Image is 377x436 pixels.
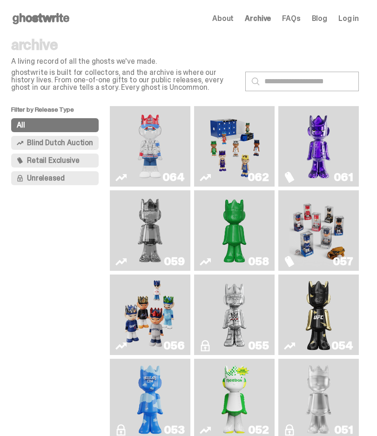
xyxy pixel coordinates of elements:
[17,121,25,129] span: All
[334,424,353,436] div: 051
[27,174,64,182] span: Unreleased
[11,58,238,65] p: A living record of all the ghosts we've made.
[11,69,238,91] p: ghostwrite is built for collectors, and the archive is where our history lives. From one-of-one g...
[219,362,250,436] img: Court Victory
[164,424,185,436] div: 053
[205,278,264,351] img: I Was There SummerSlam
[312,15,327,22] a: Blog
[284,278,353,351] a: Ruby
[333,256,353,267] div: 057
[334,172,353,183] div: 061
[338,15,359,22] a: Log in
[284,110,353,183] a: Fantasy
[200,278,269,351] a: I Was There SummerSlam
[11,106,110,118] p: Filter by Release Type
[27,139,93,147] span: Blind Dutch Auction
[115,110,185,183] a: You Can't See Me
[200,362,269,436] a: Court Victory
[284,194,353,267] a: Game Face (2025)
[11,136,99,150] button: Blind Dutch Auction
[11,118,99,132] button: All
[200,194,269,267] a: Schrödinger's ghost: Sunday Green
[248,256,269,267] div: 058
[200,110,269,183] a: Game Face (2025)
[135,362,166,436] img: ghooooost
[245,15,271,22] a: Archive
[303,362,335,436] img: LLLoyalty
[115,278,185,351] a: Game Face (2025)
[303,278,335,351] img: Ruby
[205,110,264,183] img: Game Face (2025)
[248,424,269,436] div: 052
[11,171,99,185] button: Unreleased
[115,194,185,267] a: Two
[282,15,300,22] a: FAQs
[331,340,353,351] div: 054
[11,154,99,168] button: Retail Exclusive
[284,362,353,436] a: LLLoyalty
[11,37,238,52] p: archive
[212,15,234,22] a: About
[162,172,185,183] div: 064
[121,110,180,183] img: You Can't See Me
[248,340,269,351] div: 055
[205,194,264,267] img: Schrödinger's ghost: Sunday Green
[289,110,348,183] img: Fantasy
[121,194,180,267] img: Two
[115,362,185,436] a: ghooooost
[121,278,180,351] img: Game Face (2025)
[164,256,185,267] div: 059
[248,172,269,183] div: 062
[289,194,348,267] img: Game Face (2025)
[27,157,79,164] span: Retail Exclusive
[163,340,185,351] div: 056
